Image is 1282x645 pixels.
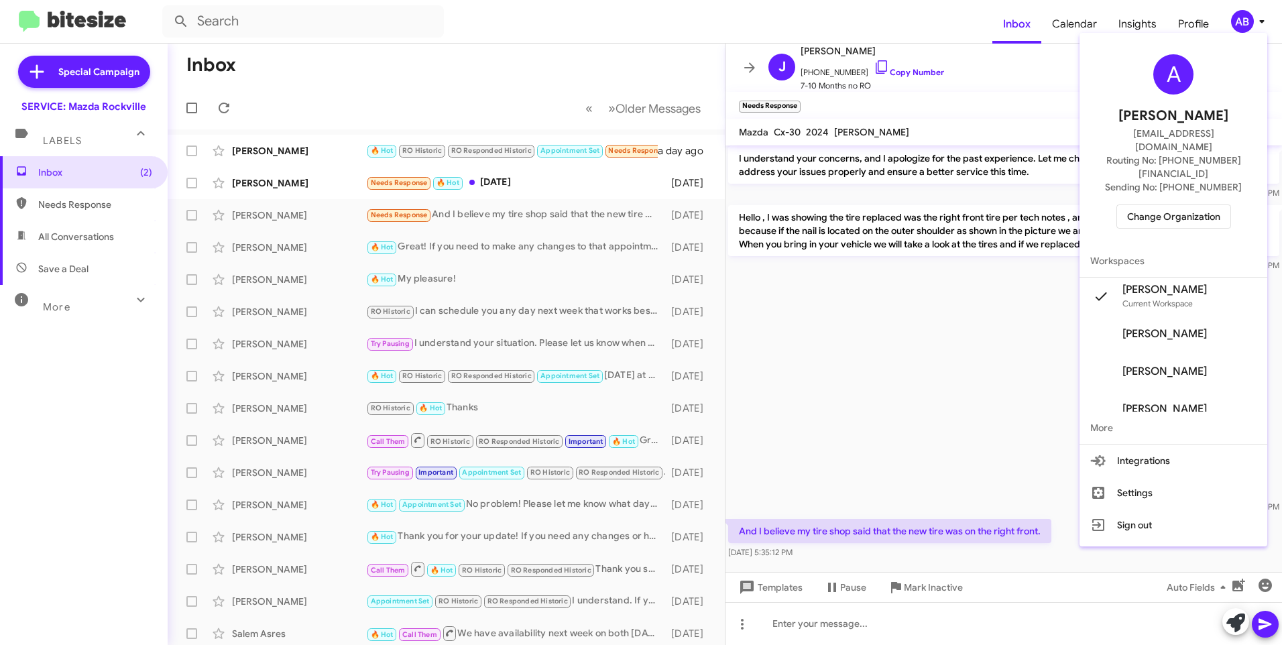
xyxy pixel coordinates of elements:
[1122,402,1207,416] span: [PERSON_NAME]
[1080,445,1267,477] button: Integrations
[1080,412,1267,444] span: More
[1122,283,1207,296] span: [PERSON_NAME]
[1118,105,1228,127] span: [PERSON_NAME]
[1127,205,1220,228] span: Change Organization
[1105,180,1242,194] span: Sending No: [PHONE_NUMBER]
[1096,127,1251,154] span: [EMAIL_ADDRESS][DOMAIN_NAME]
[1122,298,1193,308] span: Current Workspace
[1096,154,1251,180] span: Routing No: [PHONE_NUMBER][FINANCIAL_ID]
[1116,204,1231,229] button: Change Organization
[1122,327,1207,341] span: [PERSON_NAME]
[1153,54,1193,95] div: A
[1080,509,1267,541] button: Sign out
[1122,365,1207,378] span: [PERSON_NAME]
[1080,477,1267,509] button: Settings
[1080,245,1267,277] span: Workspaces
